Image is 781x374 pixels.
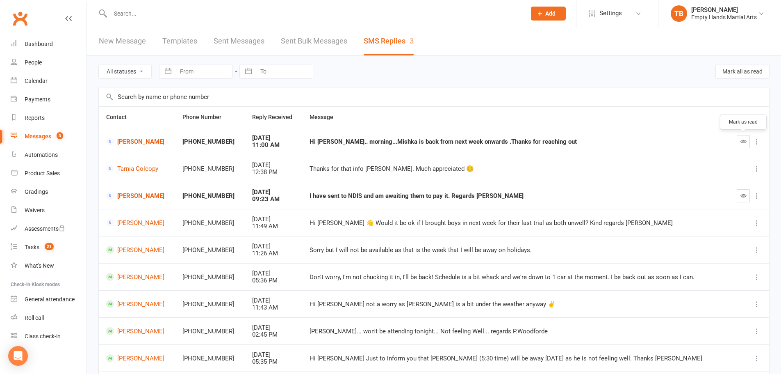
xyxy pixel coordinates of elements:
[108,8,520,19] input: Search...
[691,14,757,21] div: Empty Hands Martial Arts
[11,127,87,146] a: Messages 3
[25,333,61,340] div: Class check-in
[106,219,168,227] a: [PERSON_NAME]
[11,35,87,53] a: Dashboard
[252,331,295,338] div: 02:45 PM
[99,107,175,128] th: Contact
[310,247,720,254] div: Sorry but I will not be available as that is the week that I will be away on holidays.
[106,165,168,172] a: Tarnia Coleopy
[310,328,720,335] div: [PERSON_NAME]... won't be attending tonight... Not feeling Well... regards P.Woodforde
[310,165,720,172] div: Thanks for that info [PERSON_NAME]. Much appreciated 😊
[11,53,87,72] a: People
[106,246,168,254] a: [PERSON_NAME]
[25,262,54,269] div: What's New
[252,196,295,203] div: 09:23 AM
[106,273,168,281] a: [PERSON_NAME]
[45,243,54,250] span: 21
[252,297,295,304] div: [DATE]
[25,151,58,158] div: Automations
[252,142,295,149] div: 11:00 AM
[310,301,720,308] div: Hi [PERSON_NAME] not a worry as [PERSON_NAME] is a bit under the weather anyway ✌️
[11,220,87,238] a: Assessments
[25,133,51,140] div: Messages
[25,314,44,321] div: Roll call
[214,27,264,55] a: Sent Messages
[162,27,197,55] a: Templates
[252,189,295,196] div: [DATE]
[252,243,295,250] div: [DATE]
[182,274,237,281] div: [PHONE_NUMBER]
[252,358,295,365] div: 05:35 PM
[691,6,757,14] div: [PERSON_NAME]
[182,355,237,362] div: [PHONE_NUMBER]
[310,138,720,145] div: Hi [PERSON_NAME].. morning...Mishka is back from next week onwards .Thanks for reaching out
[252,304,295,311] div: 11:43 AM
[715,64,770,79] button: Mark all as read
[252,324,295,331] div: [DATE]
[106,300,168,308] a: [PERSON_NAME]
[252,162,295,169] div: [DATE]
[25,78,48,84] div: Calendar
[25,96,50,103] div: Payments
[531,7,566,21] button: Add
[182,165,237,172] div: [PHONE_NUMBER]
[310,274,720,281] div: Don't worry, I'm not chucking it in, I'll be back! Schedule is a bit whack and we're down to 1 ca...
[545,10,556,17] span: Add
[11,309,87,327] a: Roll call
[256,64,313,78] input: To
[57,132,63,139] span: 3
[99,87,769,106] input: Search by name or phone number
[182,247,237,254] div: [PHONE_NUMBER]
[106,192,168,200] a: [PERSON_NAME]
[310,220,720,227] div: Hi [PERSON_NAME] 👋 Would it be ok if I brought boys in next week for their last trial as both unw...
[364,27,414,55] a: SMS Replies3
[25,188,48,195] div: Gradings
[599,4,622,23] span: Settings
[11,109,87,127] a: Reports
[106,327,168,335] a: [PERSON_NAME]
[25,225,65,232] div: Assessments
[252,270,295,277] div: [DATE]
[99,27,146,55] a: New Message
[11,183,87,201] a: Gradings
[25,41,53,47] div: Dashboard
[252,223,295,230] div: 11:49 AM
[302,107,728,128] th: Message
[10,8,30,29] a: Clubworx
[175,107,245,128] th: Phone Number
[252,135,295,142] div: [DATE]
[671,5,687,22] div: TB
[182,193,237,200] div: [PHONE_NUMBER]
[25,115,45,121] div: Reports
[11,164,87,183] a: Product Sales
[11,327,87,346] a: Class kiosk mode
[11,238,87,257] a: Tasks 21
[25,244,39,250] div: Tasks
[182,301,237,308] div: [PHONE_NUMBER]
[11,201,87,220] a: Waivers
[11,257,87,275] a: What's New
[11,72,87,90] a: Calendar
[11,146,87,164] a: Automations
[106,138,168,145] a: [PERSON_NAME]
[182,328,237,335] div: [PHONE_NUMBER]
[182,138,237,145] div: [PHONE_NUMBER]
[106,354,168,362] a: [PERSON_NAME]
[25,207,45,213] div: Waivers
[310,193,720,200] div: I have sent to NDIS and am awaiting them to pay it. Regards [PERSON_NAME]
[175,64,232,78] input: From
[25,59,42,66] div: People
[182,220,237,227] div: [PHONE_NUMBER]
[310,355,720,362] div: Hi [PERSON_NAME] Just to inform you that [PERSON_NAME] (5:30 time) will be away [DATE] as he is n...
[252,351,295,358] div: [DATE]
[245,107,302,128] th: Reply Received
[11,90,87,109] a: Payments
[11,290,87,309] a: General attendance kiosk mode
[8,346,28,366] div: Open Intercom Messenger
[25,170,60,177] div: Product Sales
[281,27,347,55] a: Sent Bulk Messages
[25,296,75,303] div: General attendance
[252,216,295,223] div: [DATE]
[252,277,295,284] div: 05:36 PM
[410,37,414,45] div: 3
